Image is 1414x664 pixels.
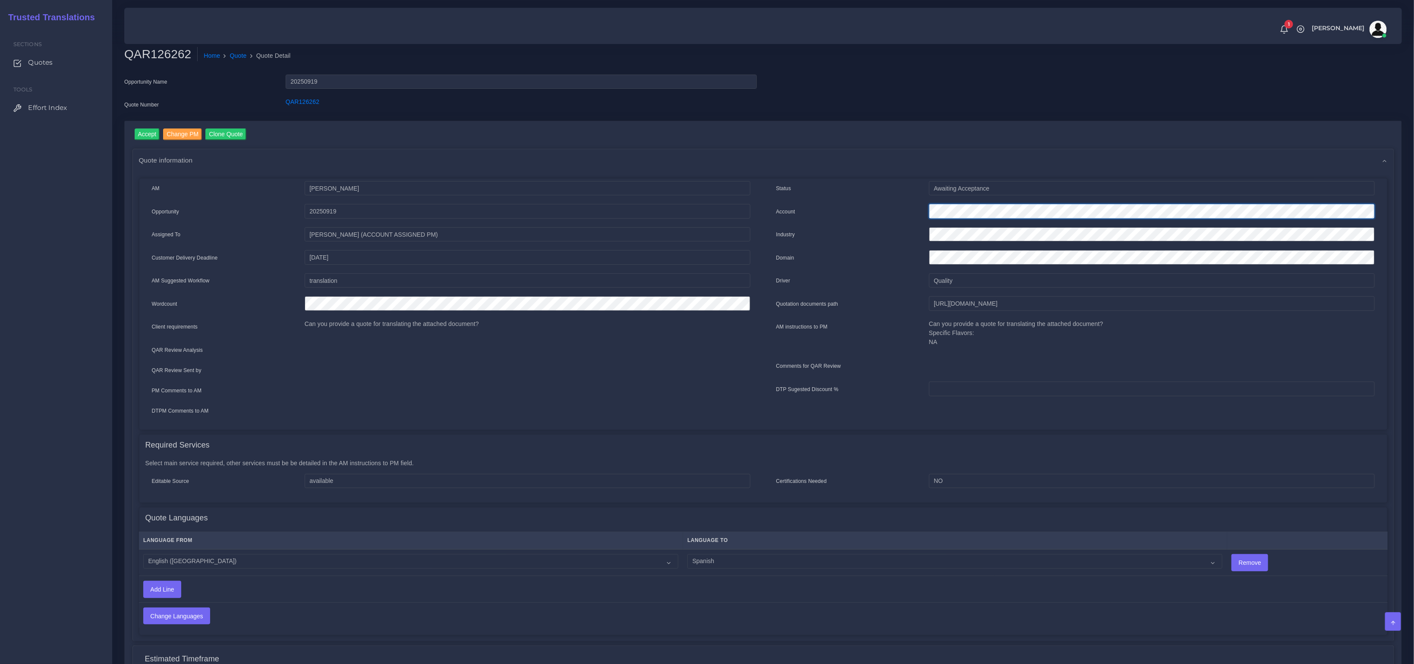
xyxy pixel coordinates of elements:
[139,155,193,165] span: Quote information
[152,254,218,262] label: Customer Delivery Deadline
[152,231,181,238] label: Assigned To
[152,387,202,395] label: PM Comments to AM
[152,208,180,216] label: Opportunity
[144,581,181,598] input: Add Line
[124,101,159,109] label: Quote Number
[124,78,167,86] label: Opportunity Name
[205,128,246,140] input: Clone Quote
[1307,21,1390,38] a: [PERSON_NAME]avatar
[776,300,838,308] label: Quotation documents path
[776,254,794,262] label: Domain
[204,51,220,60] a: Home
[2,10,95,25] a: Trusted Translations
[152,407,209,415] label: DTPM Comments to AM
[6,99,106,117] a: Effort Index
[152,477,189,485] label: Editable Source
[6,53,106,72] a: Quotes
[776,185,791,192] label: Status
[776,231,795,238] label: Industry
[776,208,795,216] label: Account
[230,51,247,60] a: Quote
[139,532,683,549] th: Language From
[152,277,210,285] label: AM Suggested Workflow
[145,459,1381,468] p: Select main service required, other services must be be detailed in the AM instructions to PM field.
[776,477,827,485] label: Certifications Needed
[1277,25,1292,34] a: 1
[152,346,203,354] label: QAR Review Analysis
[776,323,828,331] label: AM instructions to PM
[152,323,198,331] label: Client requirements
[1232,554,1268,571] input: Remove
[145,655,220,664] h4: Estimated Timeframe
[2,12,95,22] h2: Trusted Translations
[152,300,177,308] label: Wordcount
[776,385,839,393] label: DTP Sugested Discount %
[28,103,67,113] span: Effort Index
[1370,21,1387,38] img: avatar
[13,86,33,93] span: Tools
[144,608,210,624] input: Change Languages
[776,277,790,285] label: Driver
[305,319,750,329] p: Can you provide a quote for translating the attached document?
[13,41,42,47] span: Sections
[286,98,319,105] a: QAR126262
[683,532,1227,549] th: Language To
[305,227,750,242] input: pm
[152,185,160,192] label: AM
[163,128,202,140] input: Change PM
[152,366,202,374] label: QAR Review Sent by
[133,149,1394,171] div: Quote information
[1312,25,1365,31] span: [PERSON_NAME]
[776,362,841,370] label: Comments for QAR Review
[135,128,160,140] input: Accept
[247,51,291,60] li: Quote Detail
[145,441,210,450] h4: Required Services
[124,47,198,62] h2: QAR126262
[28,58,53,67] span: Quotes
[1285,20,1293,28] span: 1
[929,319,1375,347] p: Can you provide a quote for translating the attached document? Specific Flavors: NA
[145,514,208,523] h4: Quote Languages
